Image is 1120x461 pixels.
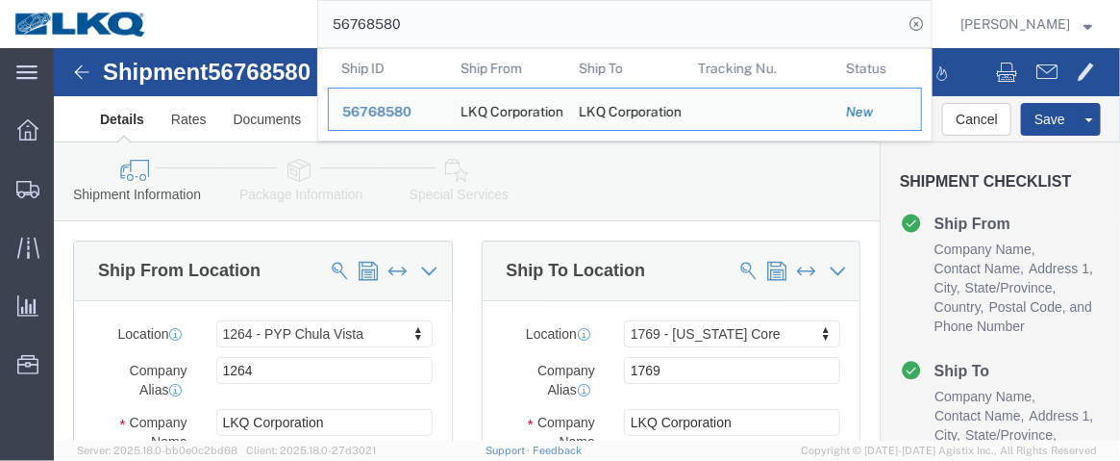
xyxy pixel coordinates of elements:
[959,13,1093,36] button: [PERSON_NAME]
[342,104,411,119] span: 56768580
[77,445,237,456] span: Server: 2025.18.0-bb0e0c2bd68
[342,102,434,122] div: 56768580
[318,1,903,47] input: Search for shipment number, reference number
[565,49,684,88] th: Ship To
[846,102,908,122] div: New
[246,445,376,456] span: Client: 2025.18.0-27d3021
[533,445,582,456] a: Feedback
[13,10,148,38] img: logo
[328,49,447,88] th: Ship ID
[485,445,534,456] a: Support
[460,89,553,130] div: LKQ Corporation
[447,49,566,88] th: Ship From
[54,48,1120,441] iframe: FS Legacy Container
[579,89,671,130] div: LKQ Corporation
[801,443,1097,459] span: Copyright © [DATE]-[DATE] Agistix Inc., All Rights Reserved
[960,13,1070,35] span: Krisann Metzger
[833,49,922,88] th: Status
[684,49,834,88] th: Tracking Nu.
[328,49,932,141] table: Search Results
